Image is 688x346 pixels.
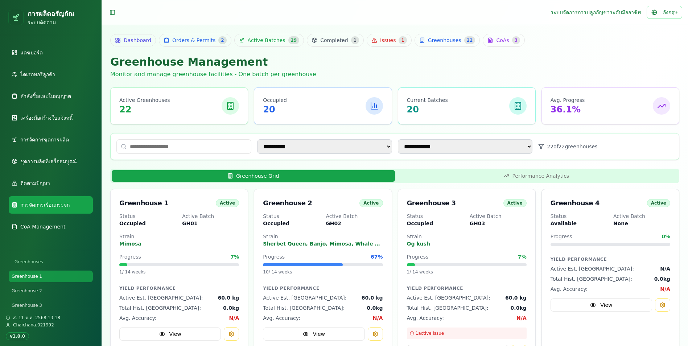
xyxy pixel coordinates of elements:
h4: Yield Performance [551,256,670,262]
p: Status [551,213,607,220]
span: Progress [407,253,429,260]
button: อังกฤษ [647,6,682,19]
span: 67 % [371,253,383,260]
span: Chaichana.021992 [13,322,54,328]
span: 7 % [230,253,239,260]
span: Greenhouse 2 [12,288,42,294]
button: Greenhouse Grid [112,170,395,182]
span: เครื่องมือสร้างใบแจ้งหนี้ [20,114,73,121]
p: Active Greenhouses [119,96,170,104]
a: CoAs3 [483,34,525,47]
a: การจัดการชุดการผลิต [9,131,93,148]
h4: Yield Performance [119,285,239,291]
span: การจัดการชุดการผลิต [20,136,69,143]
span: Dashboard [124,37,151,44]
p: Status [407,213,464,220]
a: Orders & Permits2 [159,34,231,47]
div: Active [647,199,670,207]
p: Avg. Progress [551,96,585,104]
span: Total Hist. [GEOGRAPHIC_DATA]: [263,304,345,312]
a: CoA Management [9,218,93,235]
div: 3 [512,36,520,44]
div: 1 [399,36,407,44]
div: 10 / 14 weeks [263,269,383,275]
div: Active [359,199,383,207]
p: Strain [407,233,527,240]
p: 20 [407,104,448,115]
div: 22 [464,36,475,44]
button: View [119,328,221,341]
a: Greenhouses22 [415,34,480,47]
span: Avg. Accuracy: [263,314,300,322]
p: Occupied [119,220,176,227]
p: Status [119,213,176,220]
span: Total Hist. [GEOGRAPHIC_DATA]: [551,275,632,283]
span: 0.0 kg [367,304,383,312]
span: Active Est. [GEOGRAPHIC_DATA]: [551,265,634,272]
div: 22 of 22 greenhouses [538,139,673,154]
a: การจัดการเรือนกระจก [9,196,93,214]
span: การจัดการเรือนกระจก [20,201,70,209]
span: Greenhouse 1 [12,273,42,279]
a: Greenhouse 3 [9,300,93,311]
p: Monitor and manage greenhouse facilities - One batch per greenhouse [110,70,316,79]
a: ติดตามปัญหา [9,174,93,192]
div: 2 [218,36,226,44]
div: 1 / 14 weeks [119,269,239,275]
span: ส. 11 ต.ค. 2568 13:18 [13,315,60,321]
div: 29 [288,36,300,44]
div: Greenhouse 1 [119,198,168,208]
div: 1 active issue [407,328,527,339]
span: ไดเรกทอรีลูกค้า [20,71,55,78]
p: GH02 [326,220,383,227]
p: Current Batches [407,96,448,104]
span: CoAs [496,37,509,44]
p: Sherbet Queen, Banjo, Mimosa, Whale Breath, Og kush [263,240,383,247]
p: GH03 [470,220,527,227]
p: Active Batch [613,213,670,220]
p: Strain [263,233,383,240]
span: Issues [380,37,396,44]
span: CoA Management [20,223,66,230]
a: Issues1 [367,34,412,47]
span: Total Hist. [GEOGRAPHIC_DATA]: [119,304,201,312]
span: Greenhouses [428,37,461,44]
button: Performance Analytics [395,170,678,182]
span: N/A [373,314,383,322]
span: Active Est. [GEOGRAPHIC_DATA]: [407,294,490,301]
a: แดชบอร์ด [9,44,93,61]
p: GH01 [182,220,239,227]
span: Progress [263,253,285,260]
span: Active Est. [GEOGRAPHIC_DATA]: [263,294,346,301]
p: Og kush [407,240,527,247]
span: 0.0 kg [223,304,239,312]
span: อังกฤษ [663,9,677,16]
p: Occupied [263,96,287,104]
span: 60.0 kg [505,294,527,301]
h4: Yield Performance [407,285,527,291]
span: Active Batches [248,37,285,44]
div: ระบบจัดการการปลูกกัญชาระดับมืออาชีพ [551,9,641,16]
span: 7 % [518,253,527,260]
a: เครื่องมือสร้างใบแจ้งหนี้ [9,109,93,127]
span: Orders & Permits [172,37,215,44]
div: 1 / 14 weeks [407,269,527,275]
span: Total Hist. [GEOGRAPHIC_DATA]: [407,304,489,312]
span: 60.0 kg [362,294,383,301]
p: 20 [263,104,287,115]
span: 0 % [662,233,670,240]
p: 36.1 % [551,104,585,115]
h1: การผลิตอรัญกัณ [28,9,74,19]
button: View [551,298,652,312]
a: Dashboard [110,34,156,46]
p: Active Batch [326,213,383,220]
span: Progress [551,233,572,240]
div: Greenhouse 4 [551,198,600,208]
a: Greenhouse 1 [9,271,93,282]
a: ไดเรกทอรีลูกค้า [9,66,93,83]
span: Active Est. [GEOGRAPHIC_DATA]: [119,294,203,301]
span: 0.0 kg [654,275,670,283]
a: Active Batches29 [234,34,304,47]
a: คำสั่งซื้อและใบอนุญาต [9,87,93,105]
span: Avg. Accuracy: [407,314,444,322]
